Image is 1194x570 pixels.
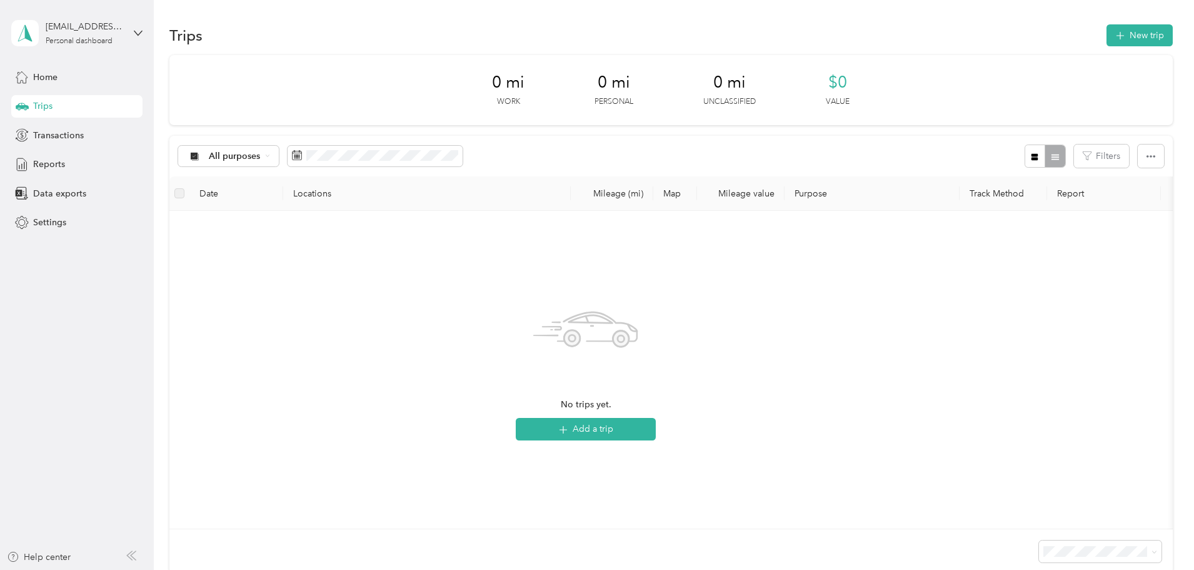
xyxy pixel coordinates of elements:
[33,71,58,84] span: Home
[598,73,630,93] span: 0 mi
[785,176,960,211] th: Purpose
[1074,145,1129,168] button: Filters
[653,176,697,211] th: Map
[33,129,84,142] span: Transactions
[1124,500,1194,570] iframe: Everlance-gr Chat Button Frame
[1106,24,1173,46] button: New trip
[492,73,524,93] span: 0 mi
[33,187,86,200] span: Data exports
[828,73,847,93] span: $0
[46,38,113,45] div: Personal dashboard
[33,99,53,113] span: Trips
[209,152,261,161] span: All purposes
[169,29,203,42] h1: Trips
[713,73,746,93] span: 0 mi
[594,96,633,108] p: Personal
[561,398,611,412] span: No trips yet.
[516,418,656,440] button: Add a trip
[497,96,520,108] p: Work
[571,176,653,211] th: Mileage (mi)
[703,96,756,108] p: Unclassified
[697,176,785,211] th: Mileage value
[7,551,71,564] button: Help center
[960,176,1047,211] th: Track Method
[1047,176,1161,211] th: Report
[826,96,850,108] p: Value
[33,158,65,171] span: Reports
[33,216,66,229] span: Settings
[46,20,124,33] div: [EMAIL_ADDRESS][DOMAIN_NAME]
[189,176,283,211] th: Date
[283,176,571,211] th: Locations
